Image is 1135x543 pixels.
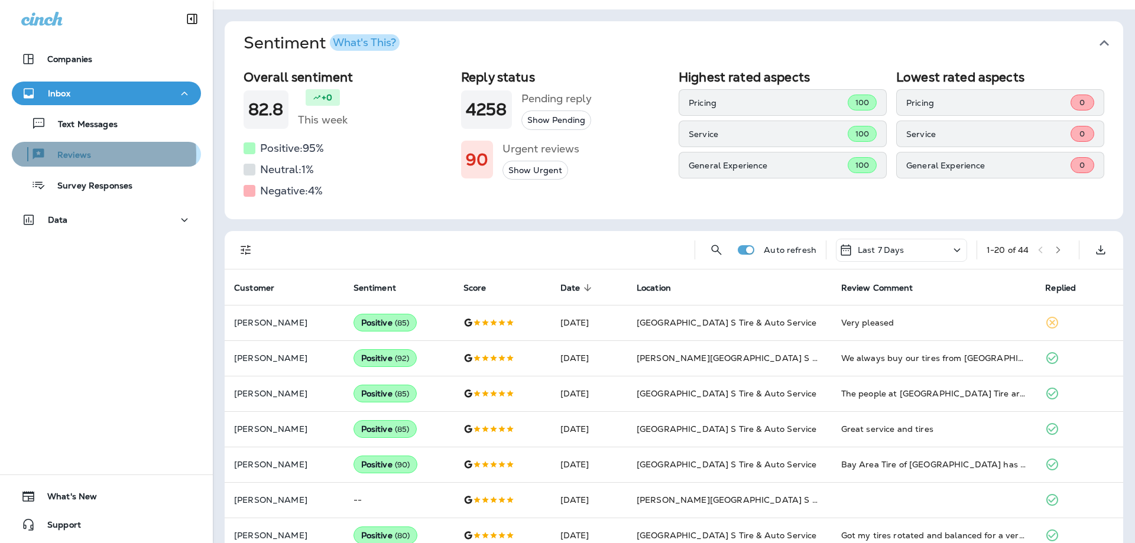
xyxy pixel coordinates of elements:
h5: Pending reply [521,89,592,108]
button: Survey Responses [12,173,201,197]
span: [PERSON_NAME][GEOGRAPHIC_DATA] S Tire & Auto Service [637,495,890,505]
span: Replied [1045,283,1076,293]
span: ( 92 ) [395,353,410,363]
p: [PERSON_NAME] [234,318,335,327]
span: Score [463,282,502,293]
span: Review Comment [841,283,913,293]
span: [GEOGRAPHIC_DATA] S Tire & Auto Service [637,530,816,541]
p: Service [906,129,1071,139]
td: [DATE] [551,305,627,340]
span: Sentiment [354,283,396,293]
div: We always buy our tires from Bay Area. Pricing and service are always great. Today I had a tire r... [841,352,1027,364]
td: [DATE] [551,340,627,376]
p: +0 [322,92,332,103]
span: ( 85 ) [395,318,410,328]
span: ( 85 ) [395,424,410,434]
span: [PERSON_NAME][GEOGRAPHIC_DATA] S Tire & Auto Service [637,353,890,363]
button: Filters [234,238,258,262]
div: Positive [354,314,417,331]
h2: Highest rated aspects [679,70,887,84]
button: Reviews [12,142,201,167]
p: [PERSON_NAME] [234,353,335,363]
span: Customer [234,283,274,293]
span: [GEOGRAPHIC_DATA] S Tire & Auto Service [637,388,816,399]
div: Bay Area Tire of Pasadena has very attentive store staff who are professional, courteous and info... [841,459,1027,470]
div: Got my tires rotated and balanced for a very reasonable price. Customer service was great. NIce w... [841,529,1027,541]
p: Text Messages [46,119,118,131]
h5: Urgent reviews [502,139,579,158]
div: Very pleased [841,317,1027,329]
h1: 82.8 [248,100,284,119]
button: What's New [12,485,201,508]
button: Support [12,513,201,537]
div: Great service and tires [841,423,1027,435]
span: [GEOGRAPHIC_DATA] S Tire & Auto Service [637,317,816,328]
span: What's New [35,492,97,506]
p: General Experience [906,161,1071,170]
span: 0 [1079,160,1085,170]
p: Reviews [46,150,91,161]
div: Positive [354,420,417,438]
p: Companies [47,54,92,64]
h5: This week [298,110,348,129]
p: [PERSON_NAME] [234,424,335,434]
span: Replied [1045,282,1091,293]
div: Positive [354,349,417,367]
p: Service [689,129,848,139]
button: Search Reviews [705,238,728,262]
button: Data [12,208,201,232]
p: Auto refresh [764,245,816,255]
span: 100 [855,97,869,108]
span: ( 90 ) [395,460,410,470]
span: ( 80 ) [395,531,410,541]
td: [DATE] [551,482,627,518]
button: Companies [12,47,201,71]
div: Positive [354,456,418,473]
h5: Positive: 95 % [260,139,324,158]
h1: 4258 [466,100,507,119]
button: Export as CSV [1089,238,1113,262]
button: Collapse Sidebar [176,7,209,31]
p: Survey Responses [46,181,132,192]
button: SentimentWhat's This? [234,21,1133,65]
h1: Sentiment [244,33,400,53]
span: Review Comment [841,282,929,293]
div: What's This? [333,37,396,48]
span: 0 [1079,129,1085,139]
span: 100 [855,160,869,170]
p: Last 7 Days [858,245,904,255]
button: What's This? [330,34,400,51]
p: Inbox [48,89,70,98]
span: Support [35,520,81,534]
h2: Lowest rated aspects [896,70,1104,84]
span: 0 [1079,97,1085,108]
p: Pricing [906,98,1071,108]
span: 100 [855,129,869,139]
span: Score [463,283,487,293]
span: Location [637,283,671,293]
div: SentimentWhat's This? [225,65,1123,219]
h5: Negative: 4 % [260,181,323,200]
td: [DATE] [551,447,627,482]
span: [GEOGRAPHIC_DATA] S Tire & Auto Service [637,459,816,470]
p: [PERSON_NAME] [234,495,335,505]
div: 1 - 20 of 44 [987,245,1029,255]
span: ( 85 ) [395,389,410,399]
h5: Neutral: 1 % [260,160,314,179]
button: Show Pending [521,110,591,130]
span: Date [560,283,581,293]
td: [DATE] [551,411,627,447]
span: Location [637,282,686,293]
span: Customer [234,282,290,293]
h1: 90 [466,150,488,170]
p: [PERSON_NAME] [234,389,335,398]
button: Inbox [12,82,201,105]
h2: Reply status [461,70,669,84]
p: [PERSON_NAME] [234,460,335,469]
button: Text Messages [12,111,201,136]
span: Date [560,282,596,293]
span: Sentiment [354,282,411,293]
h2: Overall sentiment [244,70,452,84]
p: General Experience [689,161,848,170]
p: [PERSON_NAME] [234,531,335,540]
